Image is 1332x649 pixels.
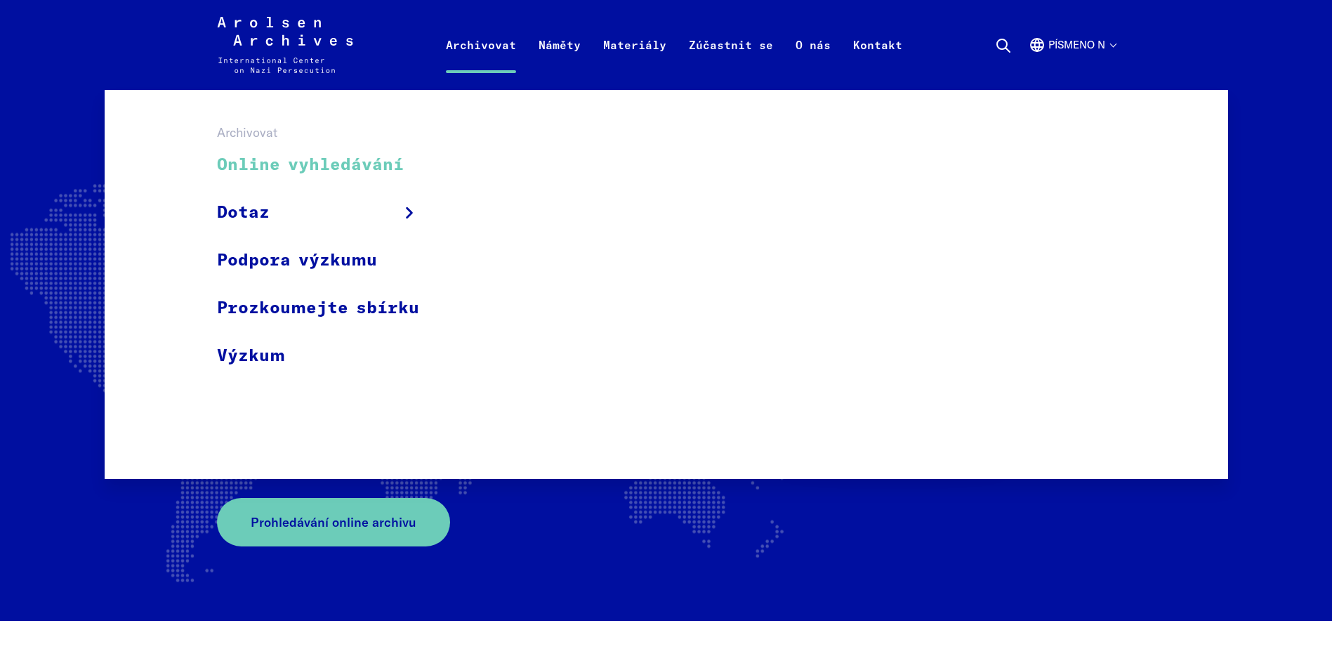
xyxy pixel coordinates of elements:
button: angličtina, výběr jazyka [1029,37,1116,87]
a: Materiály [592,34,678,90]
a: Kontakt [842,34,914,90]
a: Prozkoumejte sbírku [217,284,437,332]
a: Dotaz [217,189,437,237]
a: Zúčastnit se [678,34,784,90]
font: písmeno n [1048,39,1105,51]
nav: Primární [435,17,914,73]
a: Prohledávání online archivu [217,498,450,546]
span: Prohledávání online archivu [251,513,416,532]
a: Podpora výzkumu [217,237,437,284]
a: Online vyhledávání [217,142,437,189]
ul: Archivovat [217,142,437,379]
a: Náměty [527,34,592,90]
span: Dotaz [217,200,270,225]
a: Výzkum [217,332,437,379]
a: O nás [784,34,842,90]
a: Archivovat [435,34,527,90]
